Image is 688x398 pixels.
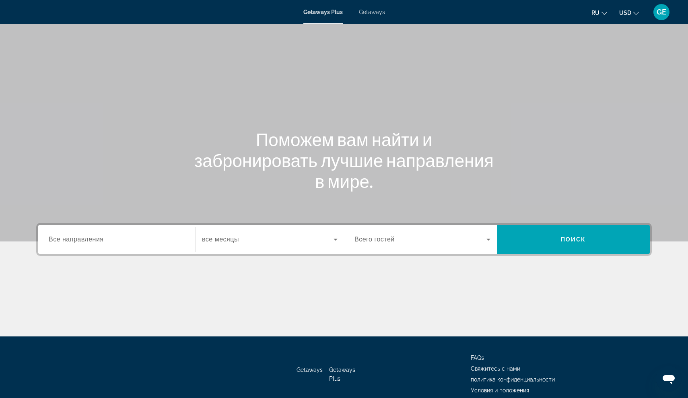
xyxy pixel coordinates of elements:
[471,387,529,394] a: Условия и положения
[591,7,607,19] button: Change language
[497,225,650,254] button: Поиск
[297,367,323,373] a: Getaways
[354,236,395,243] span: Всего гостей
[97,362,177,386] a: Travorium
[591,10,599,16] span: ru
[359,9,385,15] a: Getaways
[471,365,520,372] a: Свяжитесь с нами
[329,367,355,382] a: Getaways Plus
[619,10,631,16] span: USD
[49,236,104,243] span: Все направления
[656,366,682,392] iframe: Button to launch messaging window
[619,7,639,19] button: Change currency
[193,129,495,192] h1: Поможем вам найти и забронировать лучшие направления в мире.
[561,236,586,243] span: Поиск
[38,225,650,254] div: Search widget
[471,376,555,383] a: политика конфиденциальности
[16,2,97,23] a: Travorium
[651,4,672,21] button: User Menu
[471,355,484,361] a: FAQs
[202,236,239,243] span: все месяцы
[657,8,666,16] span: GE
[303,9,343,15] a: Getaways Plus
